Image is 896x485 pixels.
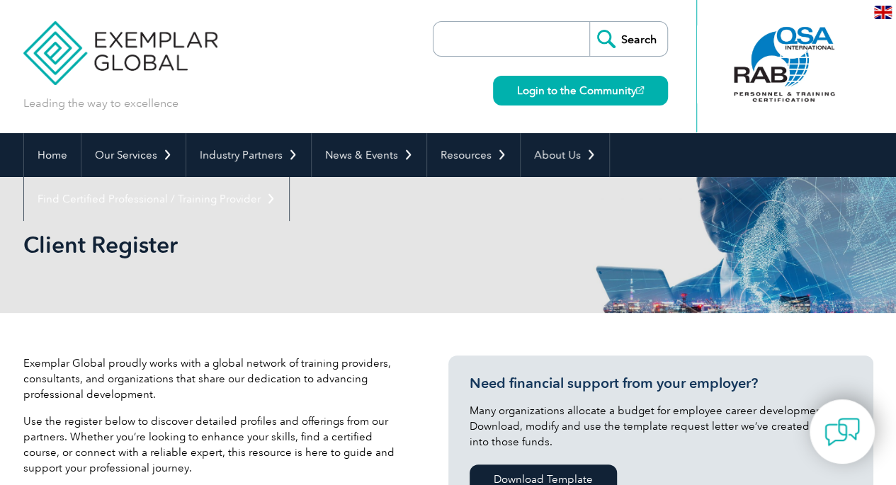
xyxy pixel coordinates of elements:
img: en [874,6,892,19]
p: Leading the way to excellence [23,96,178,111]
a: Resources [427,133,520,177]
h2: Client Register [23,234,618,256]
a: Find Certified Professional / Training Provider [24,177,289,221]
p: Use the register below to discover detailed profiles and offerings from our partners. Whether you... [23,413,406,476]
a: Our Services [81,133,186,177]
a: About Us [521,133,609,177]
a: Login to the Community [493,76,668,105]
a: News & Events [312,133,426,177]
img: open_square.png [636,86,644,94]
p: Many organizations allocate a budget for employee career development. Download, modify and use th... [470,403,852,450]
p: Exemplar Global proudly works with a global network of training providers, consultants, and organ... [23,355,406,402]
a: Home [24,133,81,177]
input: Search [589,22,667,56]
h3: Need financial support from your employer? [470,375,852,392]
a: Industry Partners [186,133,311,177]
img: contact-chat.png [824,414,860,450]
